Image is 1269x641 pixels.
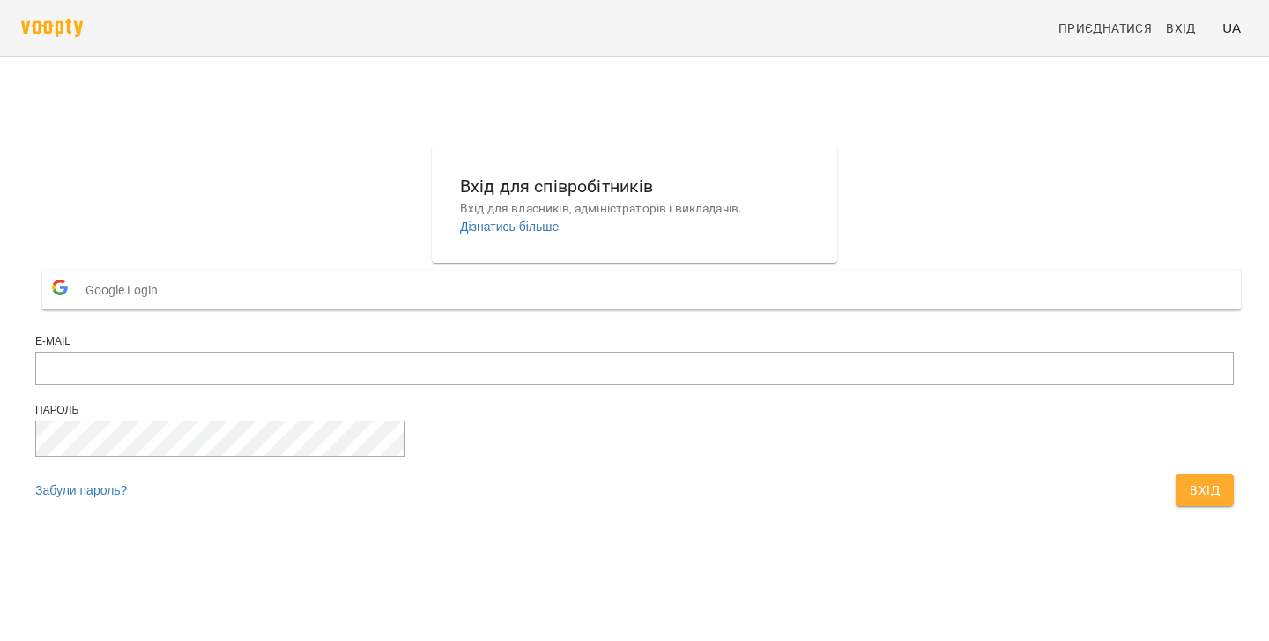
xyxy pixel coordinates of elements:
[1176,474,1234,506] button: Вхід
[21,19,83,37] img: voopty.png
[460,173,809,200] h6: Вхід для співробітників
[1166,18,1196,39] span: Вхід
[35,334,1234,349] div: E-mail
[85,272,167,308] span: Google Login
[446,159,823,250] button: Вхід для співробітниківВхід для власників, адміністраторів і викладачів.Дізнатись більше
[42,270,1241,309] button: Google Login
[1222,19,1241,37] span: UA
[1058,18,1152,39] span: Приєднатися
[460,200,809,218] p: Вхід для власників, адміністраторів і викладачів.
[1215,11,1248,44] button: UA
[1190,480,1220,501] span: Вхід
[35,483,127,497] a: Забули пароль?
[460,220,559,234] a: Дізнатись більше
[1159,12,1215,44] a: Вхід
[1051,12,1159,44] a: Приєднатися
[35,403,1234,418] div: Пароль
